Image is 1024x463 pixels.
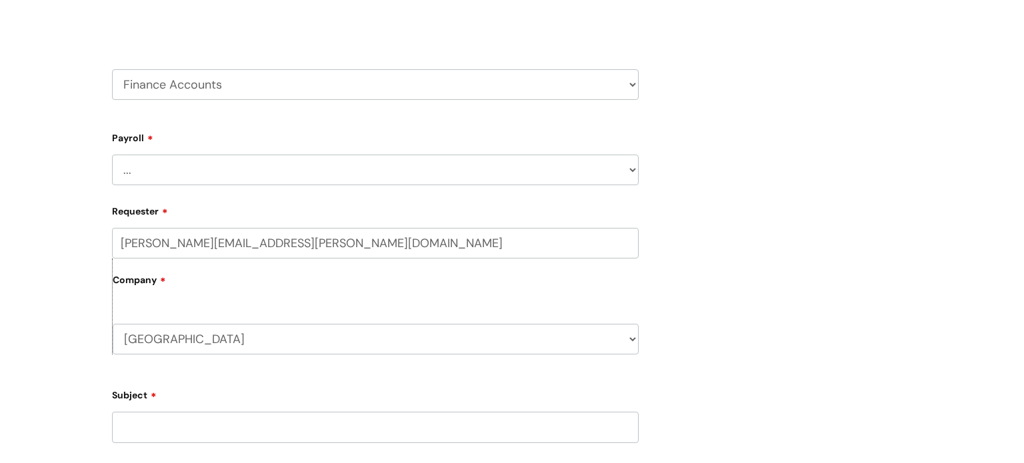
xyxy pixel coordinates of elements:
label: Payroll [112,128,639,144]
h2: Select issue type [112,1,639,26]
label: Requester [112,201,639,217]
label: Subject [112,385,639,401]
input: Email [112,228,639,258]
label: Company [113,270,639,300]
